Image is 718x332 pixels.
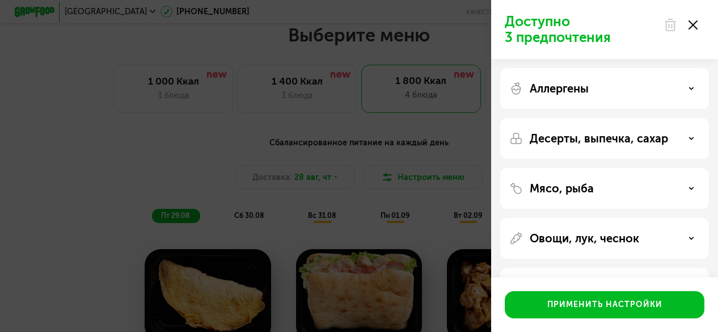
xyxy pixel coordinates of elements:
div: Применить настройки [547,299,662,310]
p: Мясо, рыба [530,182,594,195]
p: Аллергены [530,82,589,95]
button: Применить настройки [505,291,704,318]
p: Десерты, выпечка, сахар [530,132,668,145]
p: Овощи, лук, чеснок [530,232,639,245]
p: Доступно 3 предпочтения [505,14,657,45]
